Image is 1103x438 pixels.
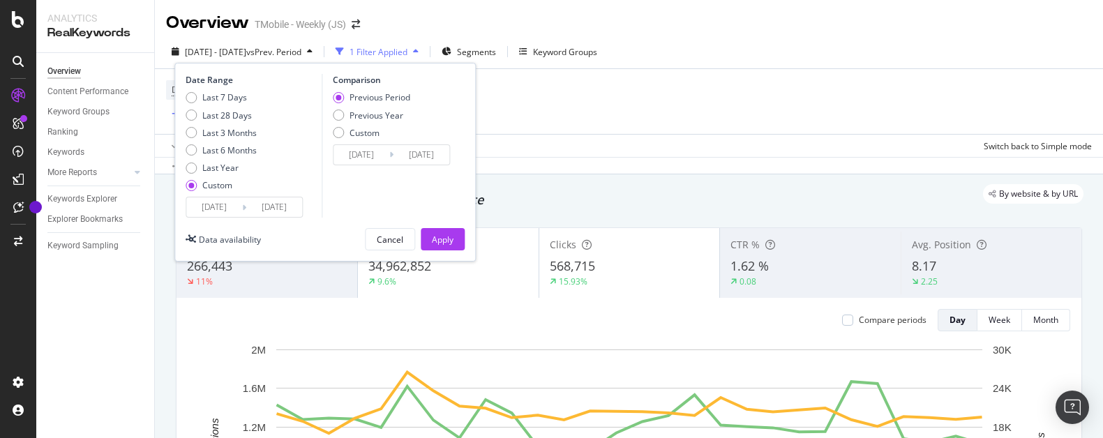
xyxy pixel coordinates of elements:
text: 1.2M [243,421,266,433]
div: Apply [432,234,453,246]
button: [DATE] - [DATE]vsPrev. Period [166,40,318,63]
a: Keywords Explorer [47,192,144,206]
div: Month [1033,314,1058,326]
span: Device [172,84,198,96]
text: 2M [251,344,266,356]
div: Overview [47,64,81,79]
button: Segments [436,40,502,63]
div: Previous Year [333,109,410,121]
a: Keyword Groups [47,105,144,119]
div: Comparison [333,74,454,86]
div: Custom [333,127,410,139]
div: Last 7 Days [186,91,257,103]
button: 1 Filter Applied [330,40,424,63]
div: 0.08 [740,275,756,287]
a: Keywords [47,145,144,160]
span: Avg. Position [912,238,971,251]
div: Compare periods [859,314,926,326]
button: Week [977,309,1022,331]
button: Add Filter [166,106,222,123]
span: CTR % [730,238,760,251]
div: Last Year [202,162,239,174]
span: By website & by URL [999,190,1078,198]
div: Keyword Sampling [47,239,119,253]
div: Switch back to Simple mode [984,140,1092,152]
div: arrow-right-arrow-left [352,20,360,29]
text: 18K [993,421,1012,433]
div: Last 28 Days [186,109,257,121]
div: Ranking [47,125,78,139]
div: Last Year [186,162,257,174]
a: More Reports [47,165,130,180]
div: 11% [196,275,213,287]
div: Last 28 Days [202,109,252,121]
text: 1.6M [243,382,266,394]
div: Day [950,314,966,326]
div: Data availability [199,234,261,246]
text: 24K [993,382,1012,394]
span: 568,715 [550,257,595,274]
div: Last 6 Months [186,144,257,156]
div: Previous Period [350,91,410,103]
button: Apply [166,135,207,157]
div: Week [989,314,1010,326]
div: Overview [166,11,249,35]
span: Clicks [550,238,576,251]
input: End Date [393,145,449,165]
div: 1 Filter Applied [350,46,407,58]
div: Keywords [47,145,84,160]
div: Analytics [47,11,143,25]
span: 266,443 [187,257,232,274]
span: 1.62 % [730,257,769,274]
div: Custom [186,179,257,191]
div: Date Range [186,74,318,86]
div: Custom [350,127,380,139]
div: Last 6 Months [202,144,257,156]
a: Content Performance [47,84,144,99]
div: Cancel [377,234,403,246]
button: Month [1022,309,1070,331]
div: 2.25 [921,275,938,287]
a: Overview [47,64,144,79]
span: [DATE] - [DATE] [185,46,246,58]
div: Last 3 Months [202,127,257,139]
div: Keywords Explorer [47,192,117,206]
div: 15.93% [559,275,587,287]
div: Last 3 Months [186,127,257,139]
button: Keyword Groups [513,40,603,63]
div: Last 7 Days [202,91,247,103]
div: Keyword Groups [47,105,110,119]
div: RealKeywords [47,25,143,41]
div: legacy label [983,184,1083,204]
button: Switch back to Simple mode [978,135,1092,157]
div: Previous Year [350,109,403,121]
input: Start Date [186,197,242,217]
input: Start Date [333,145,389,165]
a: Explorer Bookmarks [47,212,144,227]
span: vs Prev. Period [246,46,301,58]
input: End Date [246,197,302,217]
div: Content Performance [47,84,128,99]
div: Explorer Bookmarks [47,212,123,227]
div: Custom [202,179,232,191]
div: Tooltip anchor [29,201,42,213]
span: 8.17 [912,257,936,274]
div: TMobile - Weekly (JS) [255,17,346,31]
div: Keyword Groups [533,46,597,58]
div: More Reports [47,165,97,180]
span: Segments [457,46,496,58]
button: Day [938,309,977,331]
a: Keyword Sampling [47,239,144,253]
text: 30K [993,344,1012,356]
a: Ranking [47,125,144,139]
div: Previous Period [333,91,410,103]
button: Cancel [365,228,415,250]
div: Open Intercom Messenger [1056,391,1089,424]
span: 34,962,852 [368,257,431,274]
div: 9.6% [377,275,396,287]
button: Apply [421,228,465,250]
